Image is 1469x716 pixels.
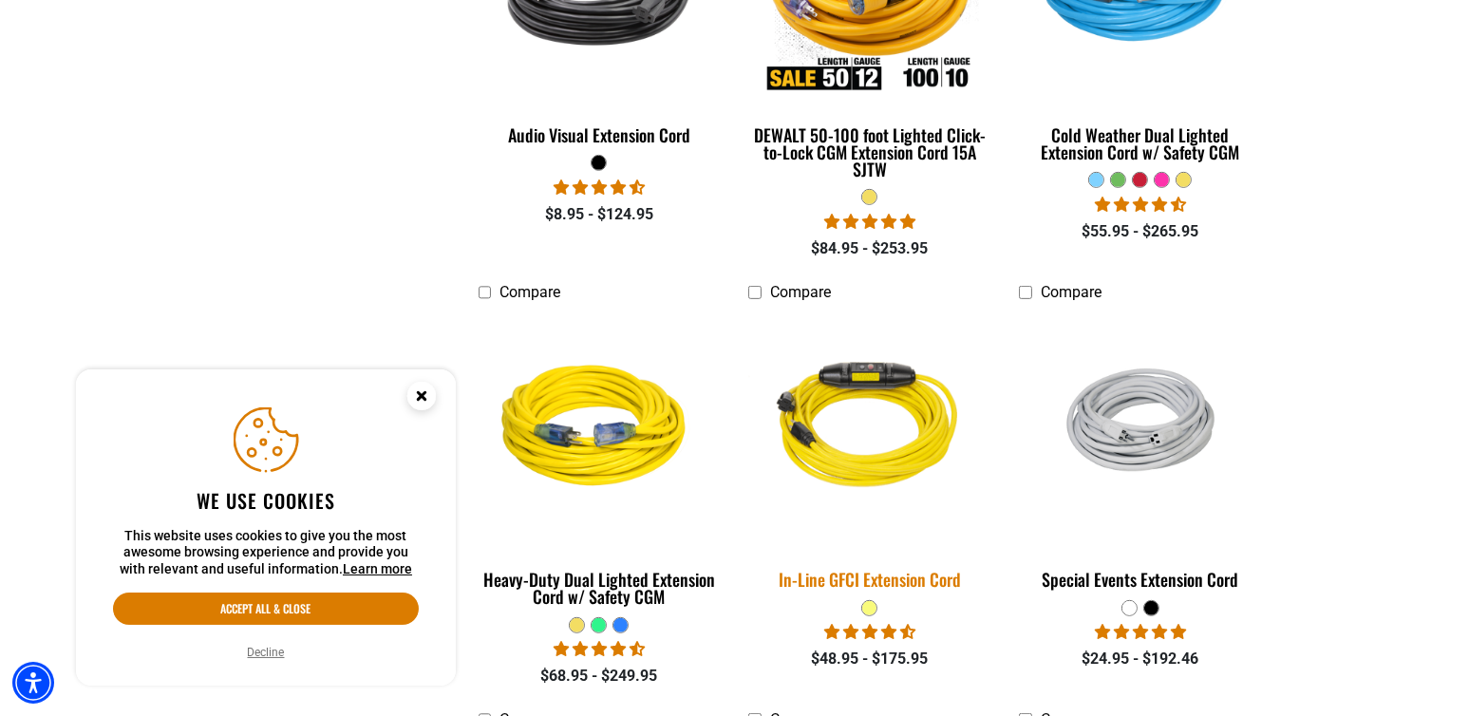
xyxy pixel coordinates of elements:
a: Yellow In-Line GFCI Extension Cord [748,311,990,599]
img: white [1021,350,1260,508]
div: DEWALT 50-100 foot Lighted Click-to-Lock CGM Extension Cord 15A SJTW [748,126,990,178]
div: $48.95 - $175.95 [748,648,990,670]
span: Compare [770,283,831,301]
div: $24.95 - $192.46 [1019,648,1261,670]
a: This website uses cookies to give you the most awesome browsing experience and provide you with r... [343,561,412,576]
a: yellow Heavy-Duty Dual Lighted Extension Cord w/ Safety CGM [479,311,721,616]
button: Accept all & close [113,593,419,625]
span: 4.62 stars [1095,196,1186,214]
div: Audio Visual Extension Cord [479,126,721,143]
a: white Special Events Extension Cord [1019,311,1261,599]
button: Decline [242,643,291,662]
div: Special Events Extension Cord [1019,571,1261,588]
span: Compare [499,283,560,301]
span: 5.00 stars [1095,623,1186,641]
span: Compare [1041,283,1102,301]
span: 4.64 stars [554,640,645,658]
div: In-Line GFCI Extension Cord [748,571,990,588]
h2: We use cookies [113,488,419,513]
span: 4.62 stars [824,623,915,641]
div: $68.95 - $249.95 [479,665,721,688]
span: 4.73 stars [554,179,645,197]
div: Heavy-Duty Dual Lighted Extension Cord w/ Safety CGM [479,571,721,605]
img: yellow [480,320,719,538]
div: $84.95 - $253.95 [748,237,990,260]
div: $8.95 - $124.95 [479,203,721,226]
div: Accessibility Menu [12,662,54,704]
button: Close this option [387,369,456,428]
p: This website uses cookies to give you the most awesome browsing experience and provide you with r... [113,528,419,578]
div: $55.95 - $265.95 [1019,220,1261,243]
span: 4.84 stars [824,213,915,231]
img: Yellow [737,308,1003,551]
aside: Cookie Consent [76,369,456,687]
div: Cold Weather Dual Lighted Extension Cord w/ Safety CGM [1019,126,1261,160]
